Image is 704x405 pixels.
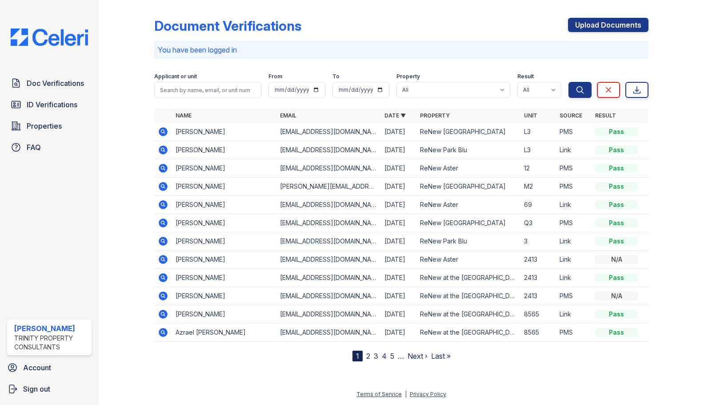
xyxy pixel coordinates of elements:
[416,196,521,214] td: ReNew Aster
[23,384,50,394] span: Sign out
[172,214,276,232] td: [PERSON_NAME]
[172,123,276,141] td: [PERSON_NAME]
[154,73,197,80] label: Applicant or unit
[382,352,387,360] a: 4
[276,178,381,196] td: [PERSON_NAME][EMAIL_ADDRESS][DOMAIN_NAME]
[276,196,381,214] td: [EMAIL_ADDRESS][DOMAIN_NAME]
[595,273,638,282] div: Pass
[381,141,416,159] td: [DATE]
[172,324,276,342] td: Azrael [PERSON_NAME]
[556,214,592,232] td: PMS
[431,352,451,360] a: Last »
[416,141,521,159] td: ReNew Park Blu
[268,73,282,80] label: From
[416,214,521,232] td: ReNew [GEOGRAPHIC_DATA]
[520,214,556,232] td: Q3
[172,305,276,324] td: [PERSON_NAME]
[356,391,402,397] a: Terms of Service
[595,310,638,319] div: Pass
[27,78,84,89] span: Doc Verifications
[595,255,638,264] div: N/A
[276,324,381,342] td: [EMAIL_ADDRESS][DOMAIN_NAME]
[381,123,416,141] td: [DATE]
[556,305,592,324] td: Link
[154,82,261,98] input: Search by name, email, or unit number
[405,391,407,397] div: |
[381,251,416,269] td: [DATE]
[520,123,556,141] td: L3
[595,328,638,337] div: Pass
[556,141,592,159] td: Link
[520,269,556,287] td: 2413
[7,117,92,135] a: Properties
[520,324,556,342] td: 8565
[524,112,537,119] a: Unit
[381,159,416,178] td: [DATE]
[416,251,521,269] td: ReNew Aster
[172,178,276,196] td: [PERSON_NAME]
[595,146,638,154] div: Pass
[381,232,416,251] td: [DATE]
[172,287,276,305] td: [PERSON_NAME]
[276,141,381,159] td: [EMAIL_ADDRESS][DOMAIN_NAME]
[276,251,381,269] td: [EMAIL_ADDRESS][DOMAIN_NAME]
[23,362,51,373] span: Account
[556,196,592,214] td: Link
[14,334,88,352] div: Trinity Property Consultants
[7,96,92,113] a: ID Verifications
[27,121,62,131] span: Properties
[595,182,638,191] div: Pass
[595,112,616,119] a: Result
[390,352,394,360] a: 5
[520,232,556,251] td: 3
[276,305,381,324] td: [EMAIL_ADDRESS][DOMAIN_NAME]
[416,324,521,342] td: ReNew at the [GEOGRAPHIC_DATA]
[280,112,296,119] a: Email
[416,159,521,178] td: ReNew Aster
[520,305,556,324] td: 8565
[154,18,301,34] div: Document Verifications
[352,351,363,361] div: 1
[4,359,95,377] a: Account
[172,269,276,287] td: [PERSON_NAME]
[420,112,450,119] a: Property
[556,269,592,287] td: Link
[560,112,582,119] a: Source
[398,351,404,361] span: …
[408,352,428,360] a: Next ›
[595,237,638,246] div: Pass
[595,292,638,300] div: N/A
[276,214,381,232] td: [EMAIL_ADDRESS][DOMAIN_NAME]
[7,138,92,156] a: FAQ
[416,232,521,251] td: ReNew Park Blu
[381,305,416,324] td: [DATE]
[568,18,648,32] a: Upload Documents
[384,112,406,119] a: Date ▼
[7,74,92,92] a: Doc Verifications
[520,196,556,214] td: 69
[366,352,370,360] a: 2
[595,200,638,209] div: Pass
[517,73,534,80] label: Result
[4,380,95,398] button: Sign out
[381,178,416,196] td: [DATE]
[381,287,416,305] td: [DATE]
[374,352,378,360] a: 3
[416,305,521,324] td: ReNew at the [GEOGRAPHIC_DATA]
[14,323,88,334] div: [PERSON_NAME]
[520,141,556,159] td: L3
[276,159,381,178] td: [EMAIL_ADDRESS][DOMAIN_NAME]
[332,73,340,80] label: To
[556,178,592,196] td: PMS
[396,73,420,80] label: Property
[172,196,276,214] td: [PERSON_NAME]
[381,269,416,287] td: [DATE]
[416,287,521,305] td: ReNew at the [GEOGRAPHIC_DATA]
[158,45,645,55] p: You have been logged in
[276,287,381,305] td: [EMAIL_ADDRESS][DOMAIN_NAME]
[381,214,416,232] td: [DATE]
[410,391,446,397] a: Privacy Policy
[172,141,276,159] td: [PERSON_NAME]
[520,178,556,196] td: M2
[172,232,276,251] td: [PERSON_NAME]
